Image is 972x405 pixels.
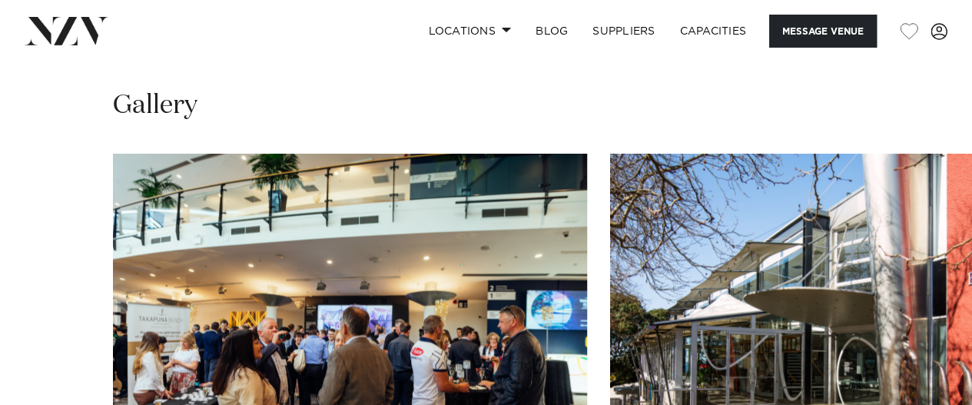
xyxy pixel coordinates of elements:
img: nzv-logo.png [25,17,108,45]
a: Locations [416,15,523,48]
button: Message Venue [769,15,877,48]
a: Capacities [668,15,759,48]
h2: Gallery [113,88,197,123]
a: BLOG [523,15,580,48]
a: SUPPLIERS [580,15,667,48]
